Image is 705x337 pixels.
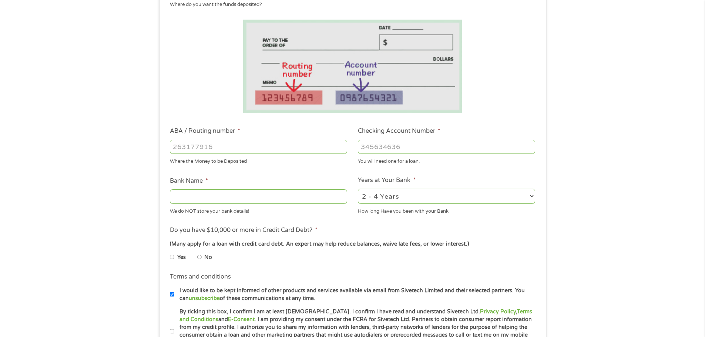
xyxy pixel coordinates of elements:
[170,127,240,135] label: ABA / Routing number
[228,316,255,323] a: E-Consent
[177,253,186,262] label: Yes
[358,155,535,165] div: You will need one for a loan.
[170,240,535,248] div: (Many apply for a loan with credit card debt. An expert may help reduce balances, waive late fees...
[174,287,537,303] label: I would like to be kept informed of other products and services available via email from Sivetech...
[170,140,347,154] input: 263177916
[170,226,318,234] label: Do you have $10,000 or more in Credit Card Debt?
[179,309,532,323] a: Terms and Conditions
[480,309,516,315] a: Privacy Policy
[170,1,530,9] div: Where do you want the funds deposited?
[243,20,462,113] img: Routing number location
[170,177,208,185] label: Bank Name
[358,140,535,154] input: 345634636
[358,127,440,135] label: Checking Account Number
[358,176,416,184] label: Years at Your Bank
[170,205,347,215] div: We do NOT store your bank details!
[204,253,212,262] label: No
[170,273,231,281] label: Terms and conditions
[170,155,347,165] div: Where the Money to be Deposited
[358,205,535,215] div: How long Have you been with your Bank
[189,295,220,301] a: unsubscribe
